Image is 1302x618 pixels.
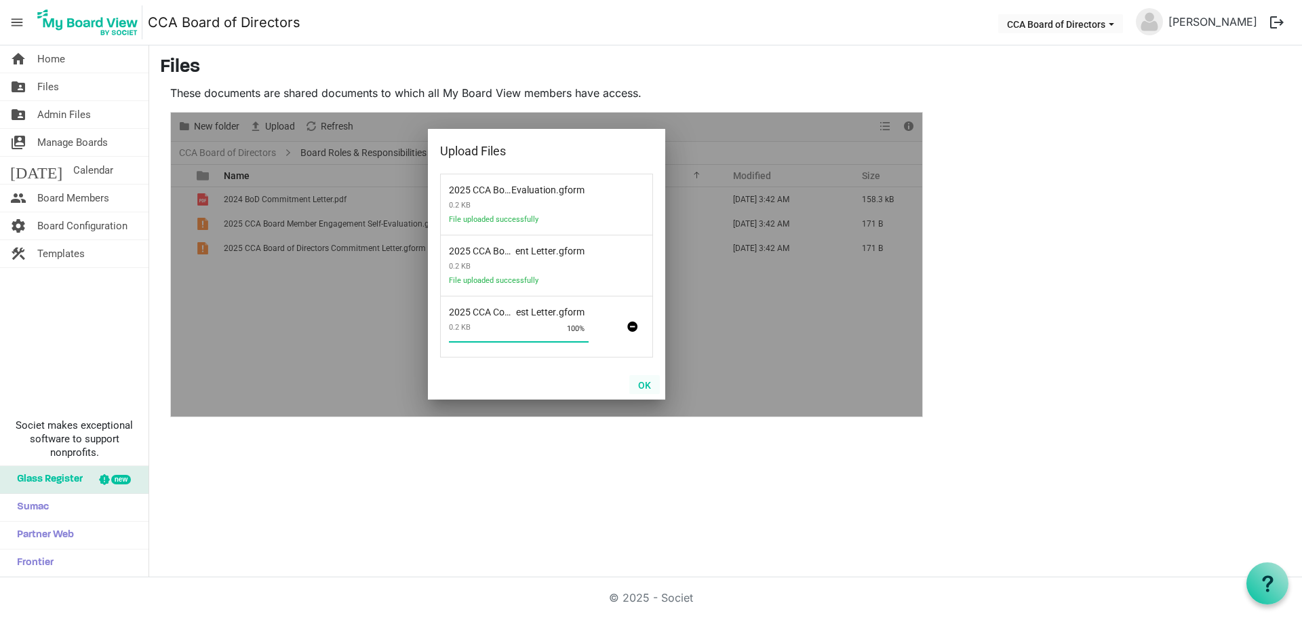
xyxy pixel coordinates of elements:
[449,237,556,256] span: 2025 CCA Board of Directors Commitment Letter.gform
[449,176,556,195] span: 2025 CCA Board Member Engagement Self-Evaluation.gform
[33,5,142,39] img: My Board View Logo
[37,73,59,100] span: Files
[10,157,62,184] span: [DATE]
[449,276,591,293] span: File uploaded successfully
[10,549,54,577] span: Frontier
[449,298,556,317] span: 2025 CCA Conflict of Interest Letter.gform
[160,56,1291,79] h3: Files
[10,129,26,156] span: switch_account
[449,317,591,337] span: 0.2 KB
[629,375,660,394] button: OK
[111,475,131,484] div: new
[6,419,142,459] span: Societ makes exceptional software to support nonprofits.
[620,315,644,339] span: Abort
[170,85,923,101] p: These documents are shared documents to which all My Board View members have access.
[10,45,26,73] span: home
[10,185,26,212] span: people
[73,157,113,184] span: Calendar
[1263,8,1291,37] button: logout
[37,212,127,239] span: Board Configuration
[449,195,591,215] span: 0.2 KB
[37,185,109,212] span: Board Members
[1136,8,1163,35] img: no-profile-picture.svg
[10,522,74,549] span: Partner Web
[449,256,591,276] span: 0.2 KB
[148,9,300,36] a: CCA Board of Directors
[10,240,26,267] span: construction
[37,240,85,267] span: Templates
[449,215,591,232] span: File uploaded successfully
[1163,8,1263,35] a: [PERSON_NAME]
[998,14,1123,33] button: CCA Board of Directors dropdownbutton
[37,129,108,156] span: Manage Boards
[10,73,26,100] span: folder_shared
[10,466,83,493] span: Glass Register
[10,212,26,239] span: settings
[37,101,91,128] span: Admin Files
[33,5,148,39] a: My Board View Logo
[10,101,26,128] span: folder_shared
[37,45,65,73] span: Home
[4,9,30,35] span: menu
[609,591,693,604] a: © 2025 - Societ
[567,324,585,333] span: 100%
[440,141,610,161] div: Upload Files
[10,494,49,521] span: Sumac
